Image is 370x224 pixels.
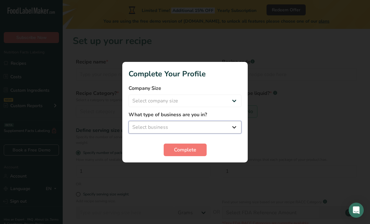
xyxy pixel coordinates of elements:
[129,85,241,92] label: Company Size
[174,146,196,154] span: Complete
[164,144,207,156] button: Complete
[349,203,364,218] div: Open Intercom Messenger
[129,111,241,118] label: What type of business are you in?
[129,68,241,79] h1: Complete Your Profile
